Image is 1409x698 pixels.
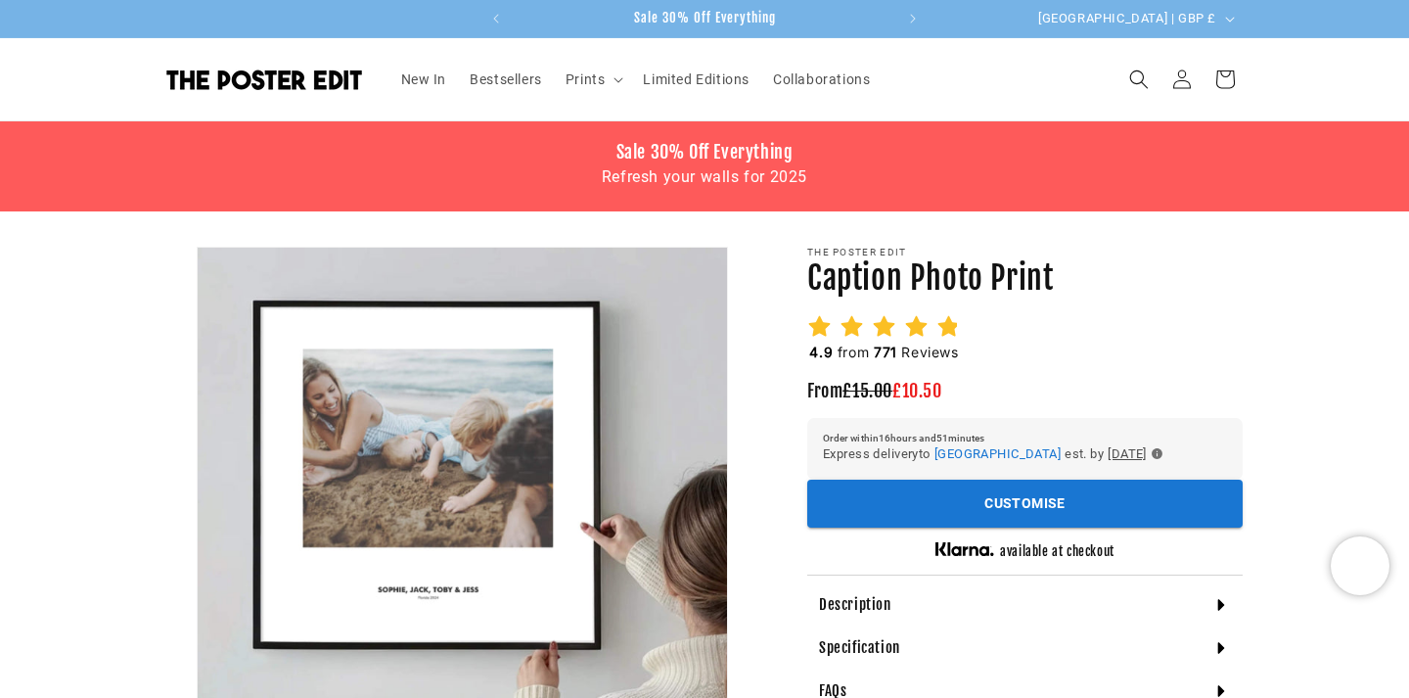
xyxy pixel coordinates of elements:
[401,70,447,88] span: New In
[159,62,370,97] a: The Poster Edit
[1331,536,1389,595] iframe: Chatra live chat
[634,10,776,25] span: Sale 30% Off Everything
[554,59,632,100] summary: Prints
[1000,543,1114,560] h5: available at checkout
[389,59,459,100] a: New In
[809,344,833,360] span: 4.9
[566,70,606,88] span: Prints
[807,480,1243,528] button: Customise
[1065,443,1104,465] span: est. by
[819,638,900,658] h4: Specification
[874,344,897,360] span: 771
[823,434,1227,443] h6: Order within 16 hours and 51 minutes
[823,443,931,465] span: Express delivery to
[934,443,1061,465] button: [GEOGRAPHIC_DATA]
[773,70,870,88] span: Collaborations
[1108,443,1147,465] span: [DATE]
[842,380,892,401] span: £15.00
[807,247,1243,258] p: The Poster Edit
[892,380,942,401] span: £10.50
[807,343,961,362] h2: from Reviews
[458,59,554,100] a: Bestsellers
[166,70,362,90] img: The Poster Edit
[807,258,1243,300] h1: Caption Photo Print
[631,59,761,100] a: Limited Editions
[643,70,750,88] span: Limited Editions
[807,480,1243,528] div: outlined primary button group
[807,380,1243,402] h3: From
[819,595,891,615] h4: Description
[470,70,542,88] span: Bestsellers
[1117,58,1160,101] summary: Search
[934,446,1061,461] span: [GEOGRAPHIC_DATA]
[1038,9,1216,28] span: [GEOGRAPHIC_DATA] | GBP £
[761,59,882,100] a: Collaborations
